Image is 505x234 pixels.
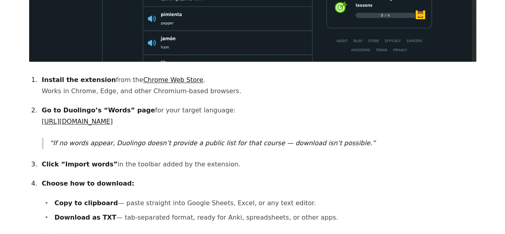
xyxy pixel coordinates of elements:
[42,105,476,127] p: for your target language:
[42,74,476,97] p: from the . Works in Chrome, Edge, and other Chromium-based browsers.
[42,160,118,168] strong: Click “Import words”
[42,180,135,187] strong: Choose how to download:
[42,76,116,84] strong: Install the extension
[50,138,476,149] p: If no words appear, Duolingo doesn’t provide a public list for that course — download isn’t possi...
[55,213,117,221] strong: Download as TXT
[42,106,155,114] strong: Go to Duolingo’s “Words” page
[143,76,203,84] a: Chrome Web Store
[42,159,476,170] p: in the toolbar added by the extension.
[55,199,118,206] strong: Copy to clipboard
[42,118,113,125] a: [URL][DOMAIN_NAME]
[52,212,476,223] li: — tab-separated format, ready for Anki, spreadsheets, or other apps.
[52,197,476,208] li: — paste straight into Google Sheets, Excel, or any text editor.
